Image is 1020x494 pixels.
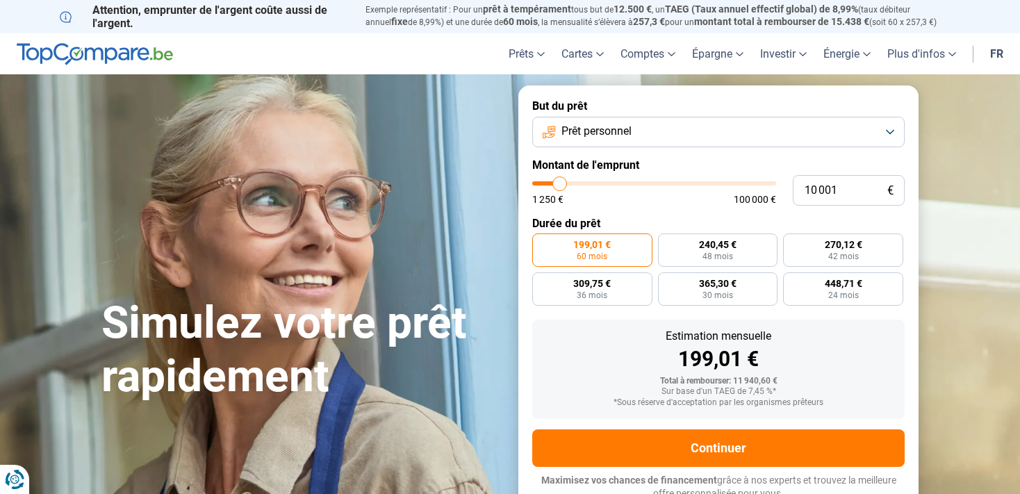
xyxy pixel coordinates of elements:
label: Durée du prêt [532,217,905,230]
span: 12.500 € [614,3,652,15]
label: Montant de l'emprunt [532,158,905,172]
span: 365,30 € [699,279,737,288]
span: Prêt personnel [561,124,632,139]
a: Énergie [815,33,879,74]
span: Maximisez vos chances de financement [541,475,717,486]
a: Investir [752,33,815,74]
span: 60 mois [503,16,538,27]
span: 60 mois [577,252,607,261]
a: Cartes [553,33,612,74]
span: 270,12 € [825,240,862,249]
img: TopCompare [17,43,173,65]
a: Prêts [500,33,553,74]
div: Sur base d'un TAEG de 7,45 %* [543,387,894,397]
span: 48 mois [702,252,733,261]
a: Épargne [684,33,752,74]
div: Total à rembourser: 11 940,60 € [543,377,894,386]
span: prêt à tempérament [483,3,571,15]
div: Estimation mensuelle [543,331,894,342]
a: fr [982,33,1012,74]
span: 100 000 € [734,195,776,204]
span: 199,01 € [573,240,611,249]
p: Attention, emprunter de l'argent coûte aussi de l'argent. [60,3,349,30]
label: But du prêt [532,99,905,113]
span: 448,71 € [825,279,862,288]
span: 257,3 € [633,16,665,27]
span: 240,45 € [699,240,737,249]
a: Comptes [612,33,684,74]
span: € [887,185,894,197]
span: 1 250 € [532,195,564,204]
p: Exemple représentatif : Pour un tous but de , un (taux débiteur annuel de 8,99%) et une durée de ... [365,3,960,28]
button: Continuer [532,429,905,467]
span: montant total à rembourser de 15.438 € [694,16,869,27]
a: Plus d'infos [879,33,964,74]
span: 309,75 € [573,279,611,288]
div: *Sous réserve d'acceptation par les organismes prêteurs [543,398,894,408]
button: Prêt personnel [532,117,905,147]
span: 42 mois [828,252,859,261]
span: 24 mois [828,291,859,299]
span: fixe [391,16,408,27]
span: TAEG (Taux annuel effectif global) de 8,99% [665,3,858,15]
h1: Simulez votre prêt rapidement [101,297,502,404]
span: 30 mois [702,291,733,299]
div: 199,01 € [543,349,894,370]
span: 36 mois [577,291,607,299]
